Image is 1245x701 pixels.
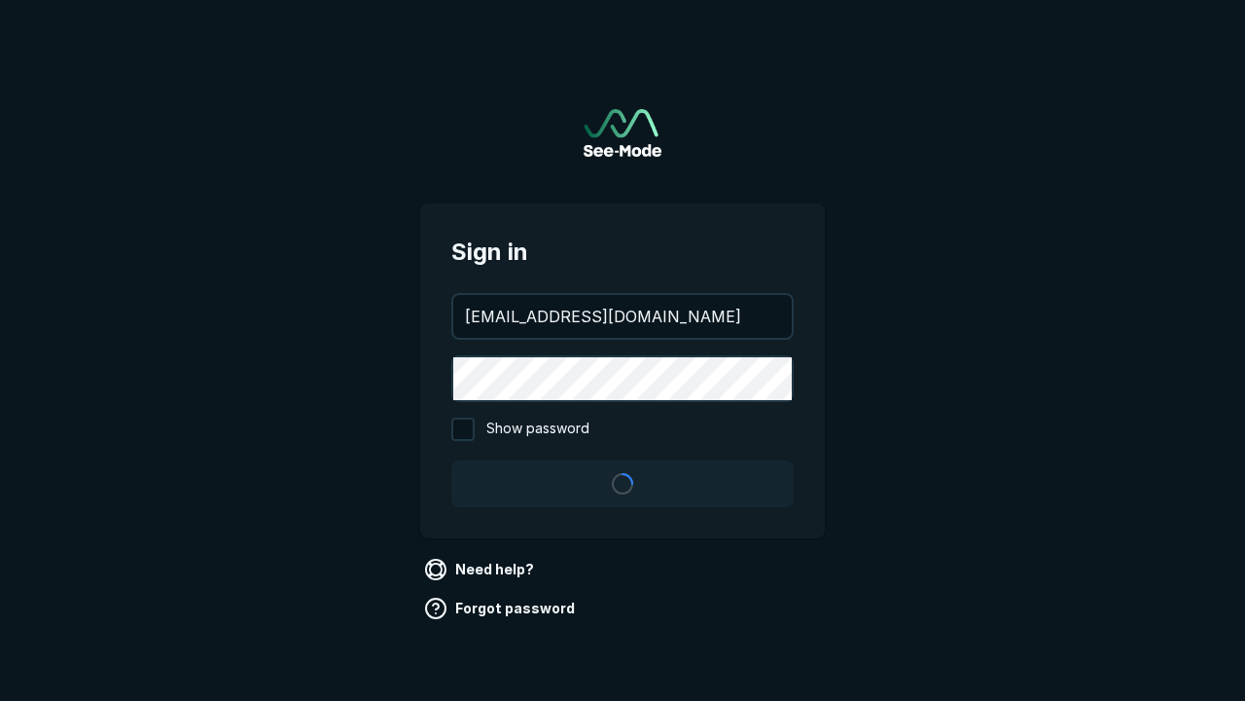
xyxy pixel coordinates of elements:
input: your@email.com [453,295,792,338]
span: Show password [486,418,589,441]
a: Forgot password [420,593,583,624]
a: Need help? [420,554,542,585]
span: Sign in [451,235,794,270]
img: See-Mode Logo [584,109,661,157]
a: Go to sign in [584,109,661,157]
